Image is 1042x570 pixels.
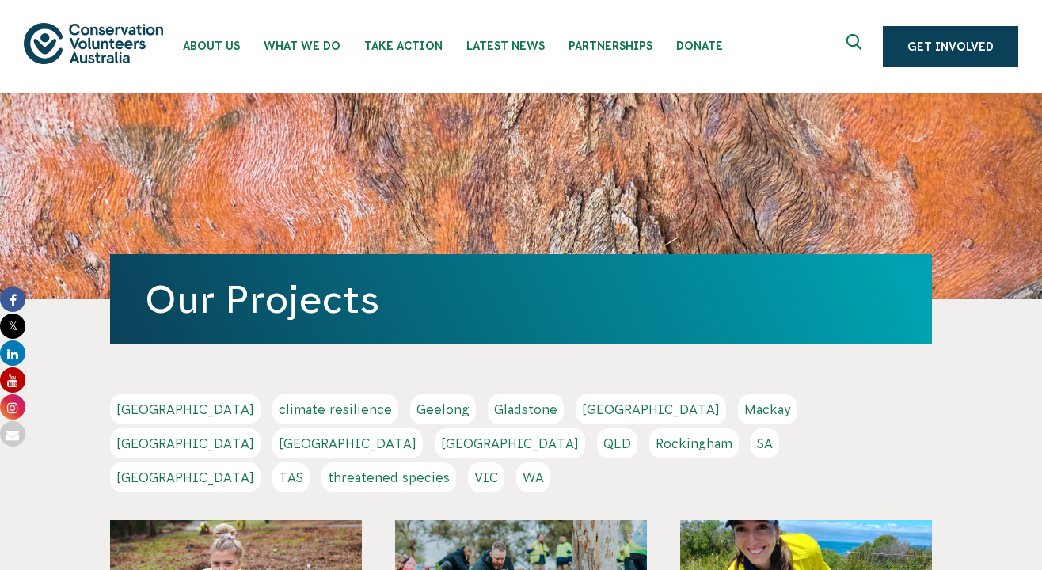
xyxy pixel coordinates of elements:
span: About Us [183,40,240,52]
span: What We Do [264,40,340,52]
a: Gladstone [488,394,564,424]
a: threatened species [321,462,456,492]
a: [GEOGRAPHIC_DATA] [110,428,260,458]
a: QLD [597,428,637,458]
a: Get Involved [883,26,1018,67]
a: climate resilience [272,394,398,424]
a: [GEOGRAPHIC_DATA] [272,428,423,458]
a: [GEOGRAPHIC_DATA] [110,394,260,424]
span: Expand search box [846,34,866,59]
a: Rockingham [649,428,739,458]
span: Take Action [364,40,443,52]
a: WA [516,462,550,492]
span: Donate [676,40,723,52]
a: Geelong [410,394,476,424]
a: Mackay [738,394,797,424]
span: Partnerships [569,40,652,52]
a: [GEOGRAPHIC_DATA] [110,462,260,492]
a: SA [751,428,779,458]
a: VIC [468,462,504,492]
span: Latest News [466,40,545,52]
a: [GEOGRAPHIC_DATA] [576,394,726,424]
a: [GEOGRAPHIC_DATA] [435,428,585,458]
a: Our Projects [145,278,379,321]
img: logo.svg [24,23,163,63]
a: TAS [272,462,310,492]
button: Expand search box Close search box [837,28,875,66]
